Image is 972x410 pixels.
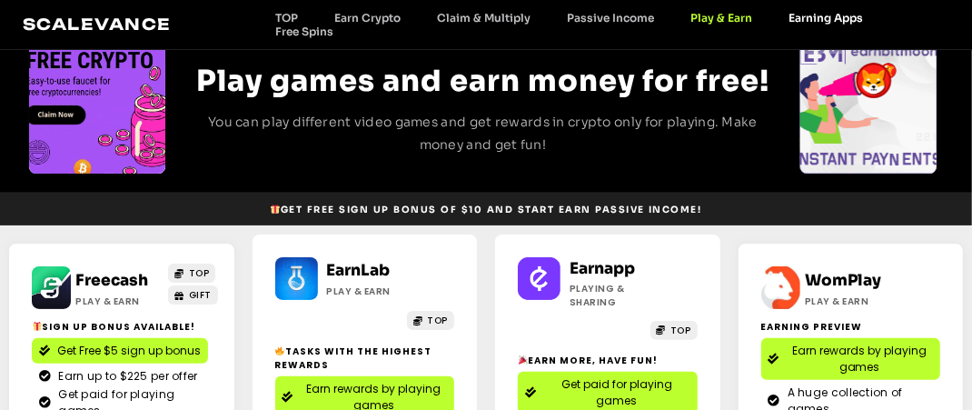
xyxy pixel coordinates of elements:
span: Earn rewards by playing games [787,343,934,375]
a: TOP [168,264,215,283]
a: WomPlay [805,271,881,290]
h2: Play & Earn [75,295,164,308]
a: Freecash [75,271,148,290]
span: GIFT [189,288,212,302]
h2: Earning Preview [761,320,941,334]
a: GIFT [168,285,218,305]
a: Earn rewards by playing games [761,338,941,380]
div: Slides [29,37,165,174]
h2: Playing & Sharing [570,282,660,309]
h2: Tasks with the highest rewards [275,345,455,372]
h2: Play & Earn [805,295,893,308]
p: You can play different video games and get rewards in crypto only for playing. Make money and get... [194,111,771,156]
h2: Play & Earn [327,285,417,298]
a: TOP [407,311,454,330]
span: Get Free $5 sign up bonus [57,343,201,359]
nav: Menu [257,11,949,38]
a: Free Spins [257,25,352,38]
a: TOP [257,11,316,25]
span: Get Free Sign Up Bonus of $10 and start earn passive income! [270,203,701,216]
span: TOP [428,314,449,327]
span: TOP [670,324,691,337]
a: Play & Earn [672,11,770,25]
a: Earn Crypto [316,11,419,25]
a: 🎁Get Free Sign Up Bonus of $10 and start earn passive income! [263,198,709,221]
a: Earning Apps [770,11,881,25]
span: Get paid for playing games [543,376,690,409]
a: Get Free $5 sign up bonus [32,338,208,364]
a: Passive Income [549,11,672,25]
div: Slides [800,37,937,174]
img: 🎁 [33,322,42,331]
a: Claim & Multiply [419,11,549,25]
span: TOP [189,266,210,280]
span: Earn up to $225 per offer [54,368,198,385]
h2: Play games and earn money for free! [194,58,771,104]
a: EarnLab [327,261,391,280]
a: Earnapp [570,259,635,278]
a: Scalevance [23,15,172,34]
h2: Sign Up Bonus Available! [32,320,212,334]
div: 3 / 4 [800,37,937,174]
img: 🎉 [519,355,528,365]
img: 🔥 [275,346,284,355]
h2: Earn More, Have Fun! [518,354,698,367]
img: 🎁 [271,205,280,214]
a: TOP [650,321,698,340]
div: 3 / 4 [29,37,165,174]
